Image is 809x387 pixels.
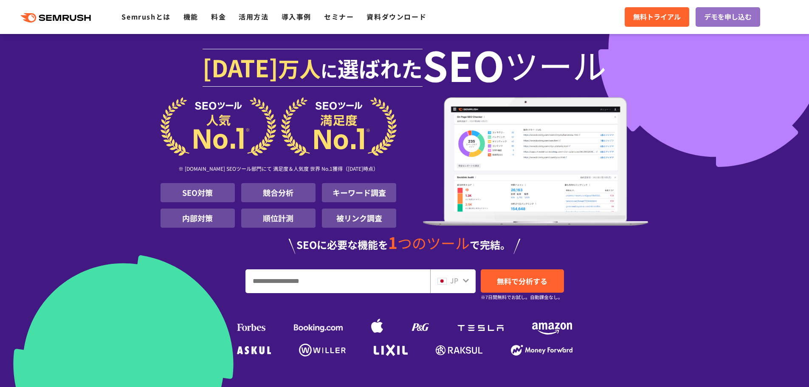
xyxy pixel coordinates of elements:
[246,270,430,293] input: URL、キーワードを入力してください
[450,275,458,285] span: JP
[211,11,226,22] a: 料金
[322,209,396,228] li: 被リンク調査
[423,48,505,82] span: SEO
[625,7,689,27] a: 無料トライアル
[324,11,354,22] a: セミナー
[338,53,423,83] span: 選ばれた
[481,269,564,293] a: 無料で分析する
[282,11,311,22] a: 導入事例
[241,209,316,228] li: 順位計測
[633,11,681,23] span: 無料トライアル
[397,232,470,253] span: つのツール
[388,231,397,254] span: 1
[161,234,649,254] div: SEOに必要な機能を
[183,11,198,22] a: 機能
[278,53,321,83] span: 万人
[470,237,510,252] span: で完結。
[241,183,316,202] li: 競合分析
[161,156,397,183] div: ※ [DOMAIN_NAME] SEOツール部門にて 満足度＆人気度 世界 No.1獲得（[DATE]時点）
[239,11,268,22] a: 活用方法
[161,183,235,202] li: SEO対策
[322,183,396,202] li: キーワード調査
[321,58,338,82] span: に
[505,48,606,82] span: ツール
[704,11,752,23] span: デモを申し込む
[161,209,235,228] li: 内部対策
[366,11,426,22] a: 資料ダウンロード
[203,50,278,84] span: [DATE]
[121,11,170,22] a: Semrushとは
[481,293,563,301] small: ※7日間無料でお試し。自動課金なし。
[497,276,547,286] span: 無料で分析する
[696,7,760,27] a: デモを申し込む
